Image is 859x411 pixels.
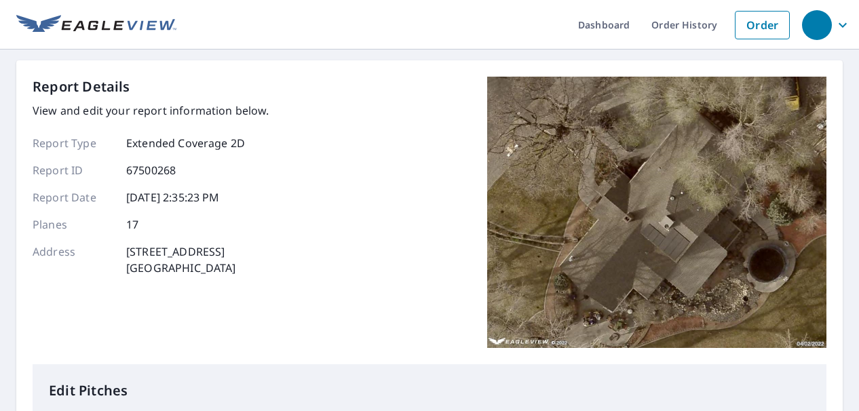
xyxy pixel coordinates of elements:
p: 17 [126,216,138,233]
img: EV Logo [16,15,176,35]
p: Report ID [33,162,114,178]
p: [STREET_ADDRESS] [GEOGRAPHIC_DATA] [126,243,236,276]
p: View and edit your report information below. [33,102,269,119]
p: Address [33,243,114,276]
p: [DATE] 2:35:23 PM [126,189,220,206]
a: Order [735,11,790,39]
p: 67500268 [126,162,176,178]
img: Top image [487,77,826,348]
p: Planes [33,216,114,233]
p: Report Type [33,135,114,151]
p: Report Date [33,189,114,206]
p: Edit Pitches [49,380,810,401]
p: Extended Coverage 2D [126,135,245,151]
p: Report Details [33,77,130,97]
